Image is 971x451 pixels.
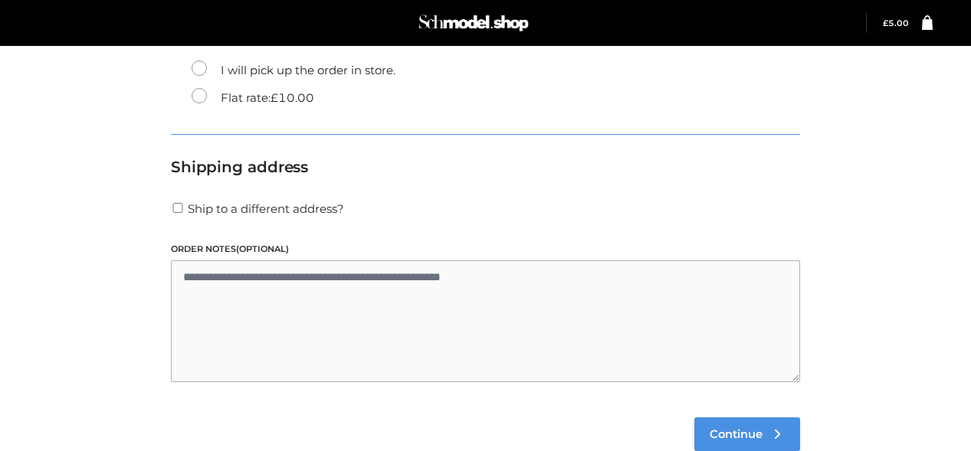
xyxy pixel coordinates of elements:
bdi: 10.00 [271,90,314,105]
span: Ship to a different address? [188,201,344,216]
span: £ [271,90,278,105]
a: £5.00 [883,18,909,28]
label: Order notes [171,242,800,257]
img: Schmodel Admin 964 [416,8,531,38]
span: Continue [710,427,763,441]
input: Ship to a different address? [171,203,185,213]
span: (optional) [236,243,289,254]
label: I will pick up the order in store. [192,60,395,80]
h3: Shipping address [171,158,800,176]
label: Flat rate: [192,88,314,108]
bdi: 5.00 [883,18,909,28]
span: £ [883,18,888,28]
a: Continue [694,417,800,451]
